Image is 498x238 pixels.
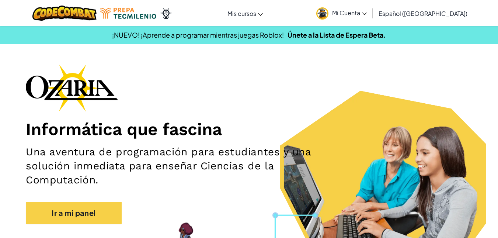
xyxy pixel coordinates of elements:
a: Mis cursos [224,3,267,23]
h1: Informática que fascina [26,119,472,139]
span: Mis cursos [227,10,256,17]
a: Únete a la Lista de Espera Beta. [288,31,386,39]
img: Tecmilenio logo [100,8,156,19]
span: ¡NUEVO! ¡Aprende a programar mientras juegas Roblox! [112,31,284,39]
img: Ozaria [160,8,172,19]
span: Mi Cuenta [332,9,367,17]
img: CodeCombat logo [32,6,97,21]
a: Ir a mi panel [26,202,122,224]
span: Español ([GEOGRAPHIC_DATA]) [379,10,467,17]
a: Mi Cuenta [313,1,370,25]
a: Español ([GEOGRAPHIC_DATA]) [375,3,471,23]
img: avatar [316,7,328,20]
h2: Una aventura de programación para estudiantes y una solución inmediata para enseñar Ciencias de l... [26,145,325,187]
img: Ozaria branding logo [26,64,118,111]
